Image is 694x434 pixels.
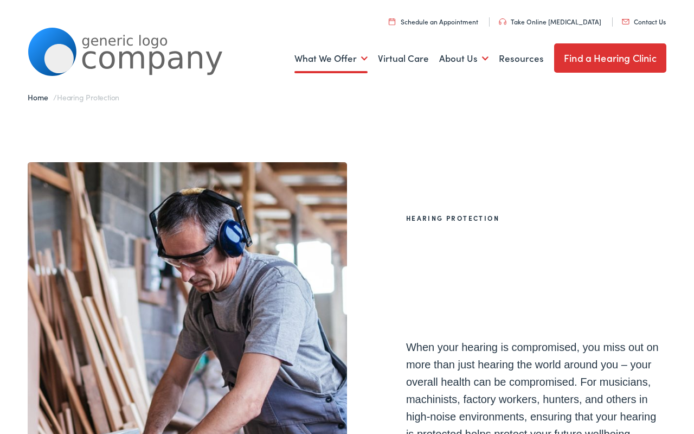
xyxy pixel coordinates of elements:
a: About Us [439,39,489,79]
span: / [28,92,119,103]
a: What We Offer [294,39,368,79]
a: Find a Hearing Clinic [554,43,666,73]
h2: Hearing Protection [406,214,666,222]
img: utility icon [499,18,506,25]
a: Resources [499,39,544,79]
span: Hearing Protection [57,92,119,103]
a: Contact Us [622,17,666,26]
a: Home [28,92,53,103]
img: utility icon [389,18,395,25]
img: utility icon [622,19,629,24]
a: Take Online [MEDICAL_DATA] [499,17,601,26]
a: Virtual Care [378,39,429,79]
a: Schedule an Appointment [389,17,478,26]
